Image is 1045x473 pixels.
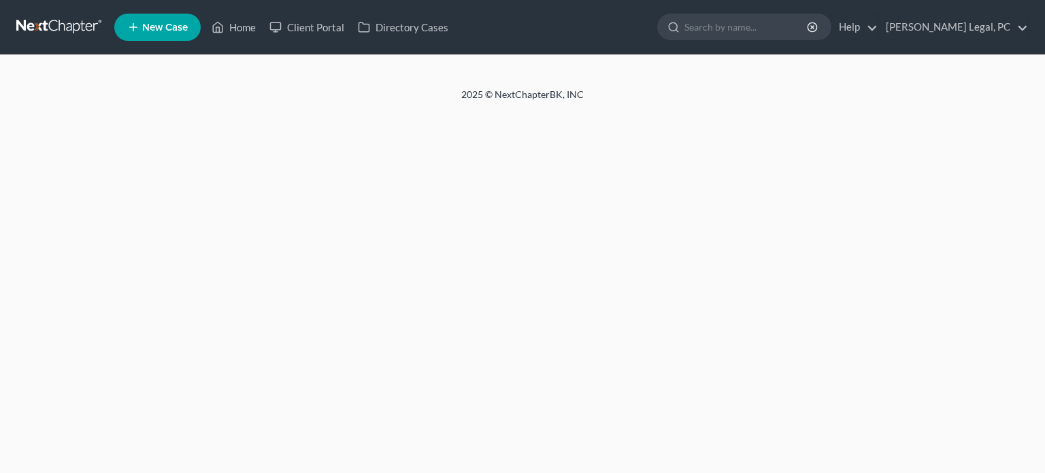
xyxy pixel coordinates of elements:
div: 2025 © NextChapterBK, INC [135,88,910,112]
a: Directory Cases [351,15,455,39]
input: Search by name... [684,14,809,39]
span: New Case [142,22,188,33]
a: [PERSON_NAME] Legal, PC [879,15,1028,39]
a: Help [832,15,878,39]
a: Client Portal [263,15,351,39]
a: Home [205,15,263,39]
